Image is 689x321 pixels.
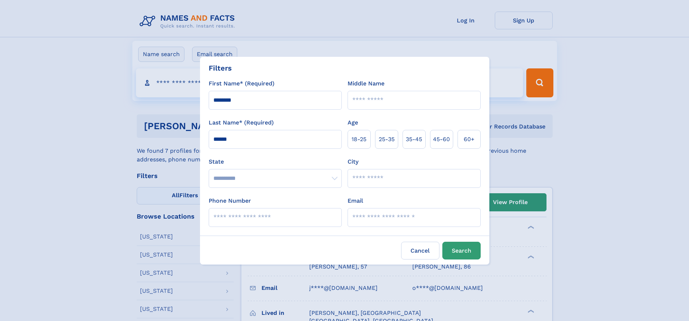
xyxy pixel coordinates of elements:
[209,197,251,205] label: Phone Number
[209,63,232,73] div: Filters
[433,135,450,144] span: 45‑60
[352,135,366,144] span: 18‑25
[348,157,358,166] label: City
[379,135,395,144] span: 25‑35
[348,79,384,88] label: Middle Name
[209,118,274,127] label: Last Name* (Required)
[442,242,481,259] button: Search
[209,157,342,166] label: State
[209,79,275,88] label: First Name* (Required)
[406,135,422,144] span: 35‑45
[348,118,358,127] label: Age
[464,135,475,144] span: 60+
[401,242,439,259] label: Cancel
[348,197,363,205] label: Email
